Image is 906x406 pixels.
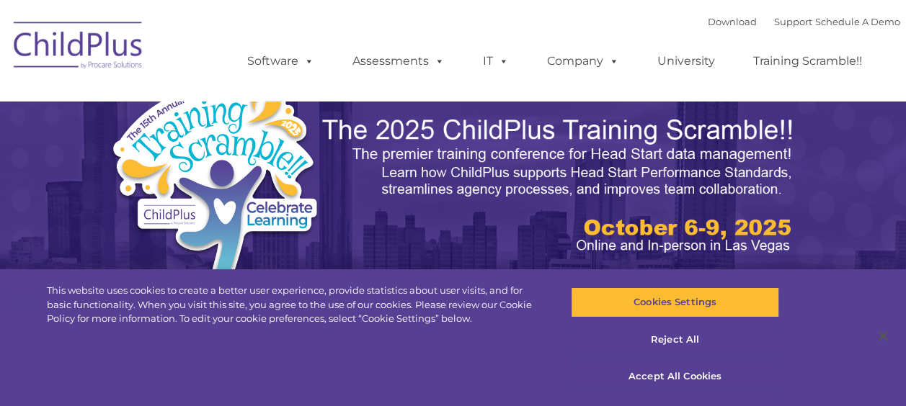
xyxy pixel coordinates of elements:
a: IT [468,47,523,76]
a: Schedule A Demo [815,16,900,27]
a: Assessments [338,47,459,76]
a: Company [533,47,634,76]
button: Reject All [571,325,779,355]
button: Accept All Cookies [571,361,779,392]
a: University [643,47,729,76]
img: ChildPlus by Procare Solutions [6,12,151,84]
a: Download [708,16,757,27]
a: Training Scramble!! [739,47,876,76]
font: | [708,16,900,27]
span: Phone number [200,154,262,165]
button: Cookies Settings [571,287,779,317]
div: This website uses cookies to create a better user experience, provide statistics about user visit... [47,284,543,326]
a: Software [233,47,329,76]
a: Support [774,16,812,27]
span: Last name [200,95,244,106]
button: Close [867,320,899,352]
